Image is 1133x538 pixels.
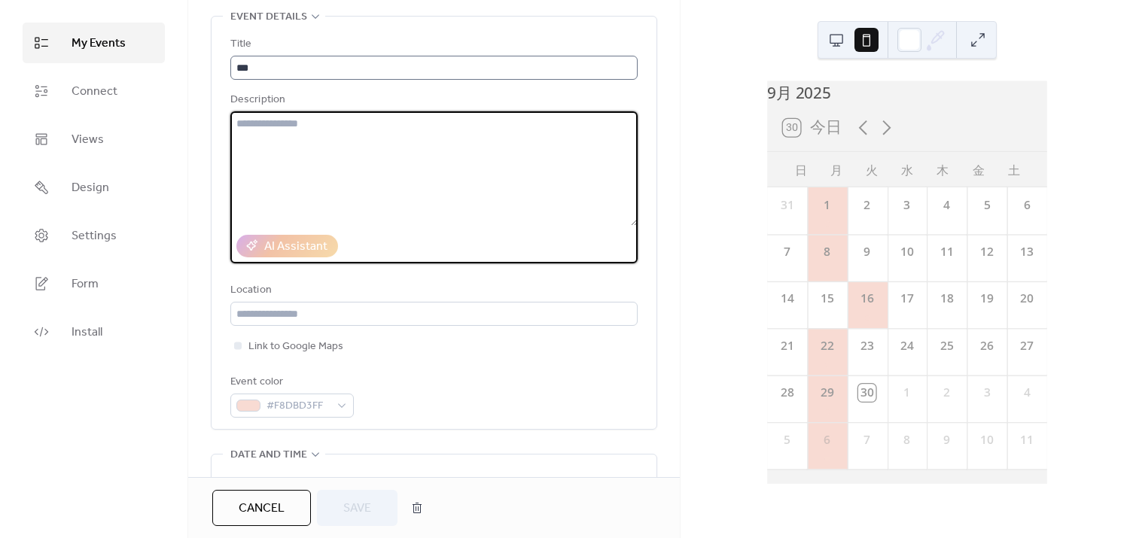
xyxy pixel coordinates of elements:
[978,290,995,308] div: 19
[818,196,836,214] div: 1
[23,263,165,304] a: Form
[978,384,995,401] div: 3
[72,324,102,342] span: Install
[230,35,635,53] div: Title
[995,152,1031,187] div: 土
[230,446,307,464] span: Date and time
[212,490,311,526] button: Cancel
[72,83,117,101] span: Connect
[818,384,836,401] div: 29
[858,431,876,448] div: 7
[858,337,876,354] div: 23
[442,473,489,491] div: End date
[978,243,995,260] div: 12
[778,290,795,308] div: 14
[230,473,283,491] div: Start date
[938,337,955,354] div: 25
[938,243,955,260] div: 11
[72,275,99,293] span: Form
[938,290,955,308] div: 18
[778,243,795,260] div: 7
[239,500,285,518] span: Cancel
[248,338,343,356] span: Link to Google Maps
[23,119,165,160] a: Views
[978,337,995,354] div: 26
[230,373,351,391] div: Event color
[23,167,165,208] a: Design
[230,91,635,109] div: Description
[72,131,104,149] span: Views
[72,227,117,245] span: Settings
[1018,243,1035,260] div: 13
[898,243,915,260] div: 10
[938,431,955,448] div: 9
[1018,384,1035,401] div: 4
[767,81,1047,104] div: 9月 2025
[230,281,635,299] div: Location
[818,152,854,187] div: 月
[898,337,915,354] div: 24
[898,384,915,401] div: 1
[898,431,915,448] div: 8
[778,384,795,401] div: 28
[898,196,915,214] div: 3
[1018,337,1035,354] div: 27
[978,196,995,214] div: 5
[23,71,165,111] a: Connect
[778,196,795,214] div: 31
[960,152,995,187] div: 金
[889,152,924,187] div: 水
[782,152,818,187] div: 日
[778,431,795,448] div: 5
[72,35,126,53] span: My Events
[818,431,836,448] div: 6
[818,290,836,308] div: 15
[924,152,960,187] div: 木
[230,8,307,26] span: Event details
[1018,196,1035,214] div: 6
[938,196,955,214] div: 4
[938,384,955,401] div: 2
[858,290,876,308] div: 16
[858,384,876,401] div: 30
[1018,431,1035,448] div: 11
[858,243,876,260] div: 9
[858,196,876,214] div: 2
[72,179,109,197] span: Design
[818,243,836,260] div: 8
[266,397,330,415] span: #F8DBD3FF
[1018,290,1035,308] div: 20
[854,152,889,187] div: 火
[23,23,165,63] a: My Events
[978,431,995,448] div: 10
[818,337,836,354] div: 22
[23,312,165,352] a: Install
[778,337,795,354] div: 21
[23,215,165,256] a: Settings
[898,290,915,308] div: 17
